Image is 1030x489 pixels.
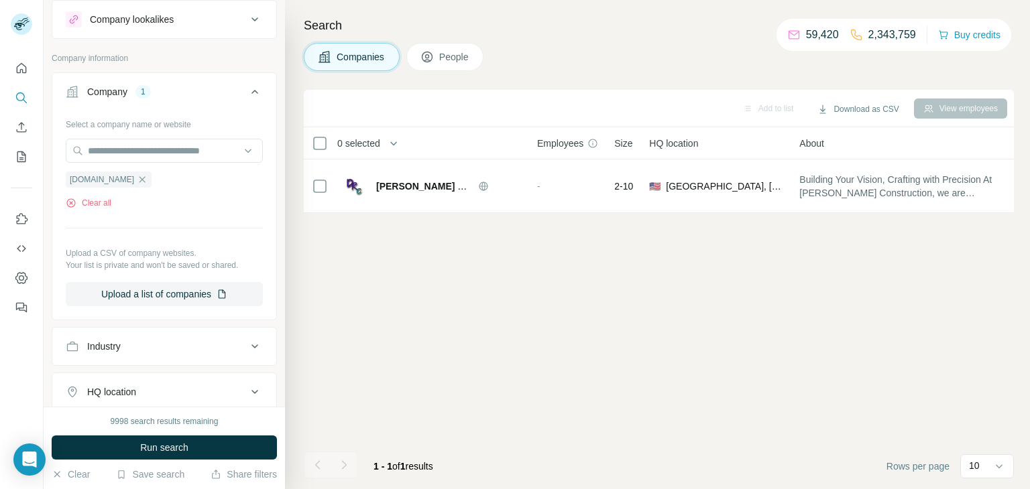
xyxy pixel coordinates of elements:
p: 59,420 [806,27,839,43]
div: Select a company name or website [66,113,263,131]
button: Feedback [11,295,32,320]
span: Building Your Vision,​ ​Crafting with Precision At [PERSON_NAME] Construction, we are committed t... [799,173,998,200]
span: [PERSON_NAME] Construction Inc [376,181,532,192]
span: [GEOGRAPHIC_DATA], [US_STATE] [666,180,783,193]
button: My lists [11,145,32,169]
div: HQ location [87,385,136,399]
button: Enrich CSV [11,115,32,139]
button: Buy credits [938,25,1000,44]
div: Company [87,85,127,98]
span: Employees [537,137,583,150]
button: Download as CSV [808,99,908,119]
button: Search [11,86,32,110]
span: 0 selected [337,137,380,150]
span: of [392,461,400,472]
button: Industry [52,330,276,362]
div: 1 [135,86,151,98]
span: Companies [337,50,386,64]
button: Clear [52,468,90,481]
span: Run search [140,441,188,454]
p: 10 [969,459,980,472]
div: Industry [87,340,121,353]
span: Rows per page [886,460,950,473]
button: Clear all [66,197,111,209]
h4: Search [304,16,1014,35]
span: 🇺🇸 [649,180,661,193]
button: Save search [116,468,184,481]
button: Share filters [211,468,277,481]
button: Dashboard [11,266,32,290]
p: Company information [52,52,277,64]
span: 1 [400,461,406,472]
button: Company lookalikes [52,3,276,36]
img: Logo of Donn Roberts Construction Inc [344,176,365,197]
button: Upload a list of companies [66,282,263,306]
button: Quick start [11,56,32,80]
button: Use Surfe API [11,236,32,261]
span: [DOMAIN_NAME] [70,173,134,186]
span: People [439,50,470,64]
button: Company1 [52,76,276,113]
span: - [537,181,540,192]
span: results [374,461,433,472]
span: HQ location [649,137,698,150]
span: 1 - 1 [374,461,392,472]
span: 2-10 [614,180,633,193]
button: Use Surfe on LinkedIn [11,207,32,231]
p: Your list is private and won't be saved or shared. [66,259,263,271]
div: Open Intercom Messenger [13,443,46,476]
button: Run search [52,435,277,460]
button: HQ location [52,376,276,408]
p: 2,343,759 [868,27,916,43]
p: Upload a CSV of company websites. [66,247,263,259]
div: 9998 search results remaining [111,415,219,427]
span: About [799,137,824,150]
span: Size [614,137,632,150]
div: Company lookalikes [90,13,174,26]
